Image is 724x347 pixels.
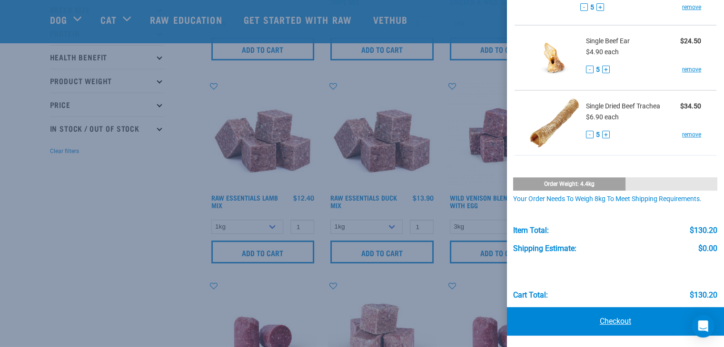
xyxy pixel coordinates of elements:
[682,65,701,74] a: remove
[586,48,619,56] span: $4.90 each
[507,307,724,336] a: Checkout
[602,131,610,138] button: +
[682,3,701,11] a: remove
[682,130,701,139] a: remove
[513,177,625,191] div: Order weight: 4.4kg
[513,244,576,253] div: Shipping Estimate:
[586,113,619,121] span: $6.90 each
[596,130,600,140] span: 5
[513,195,717,203] div: Your order needs to weigh 8kg to meet shipping requirements.
[692,315,714,337] div: Open Intercom Messenger
[586,66,594,73] button: -
[698,244,717,253] div: $0.00
[602,66,610,73] button: +
[590,2,594,12] span: 5
[680,102,701,110] strong: $34.50
[513,291,548,299] div: Cart total:
[690,226,717,235] div: $130.20
[596,3,604,11] button: +
[596,65,600,75] span: 5
[513,226,549,235] div: Item Total:
[586,131,594,138] button: -
[530,33,579,82] img: Beef Ear
[530,98,579,147] img: Dried Beef Trachea
[586,36,630,46] span: Single Beef Ear
[680,37,701,45] strong: $24.50
[580,3,588,11] button: -
[586,101,660,111] span: Single Dried Beef Trachea
[690,291,717,299] div: $130.20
